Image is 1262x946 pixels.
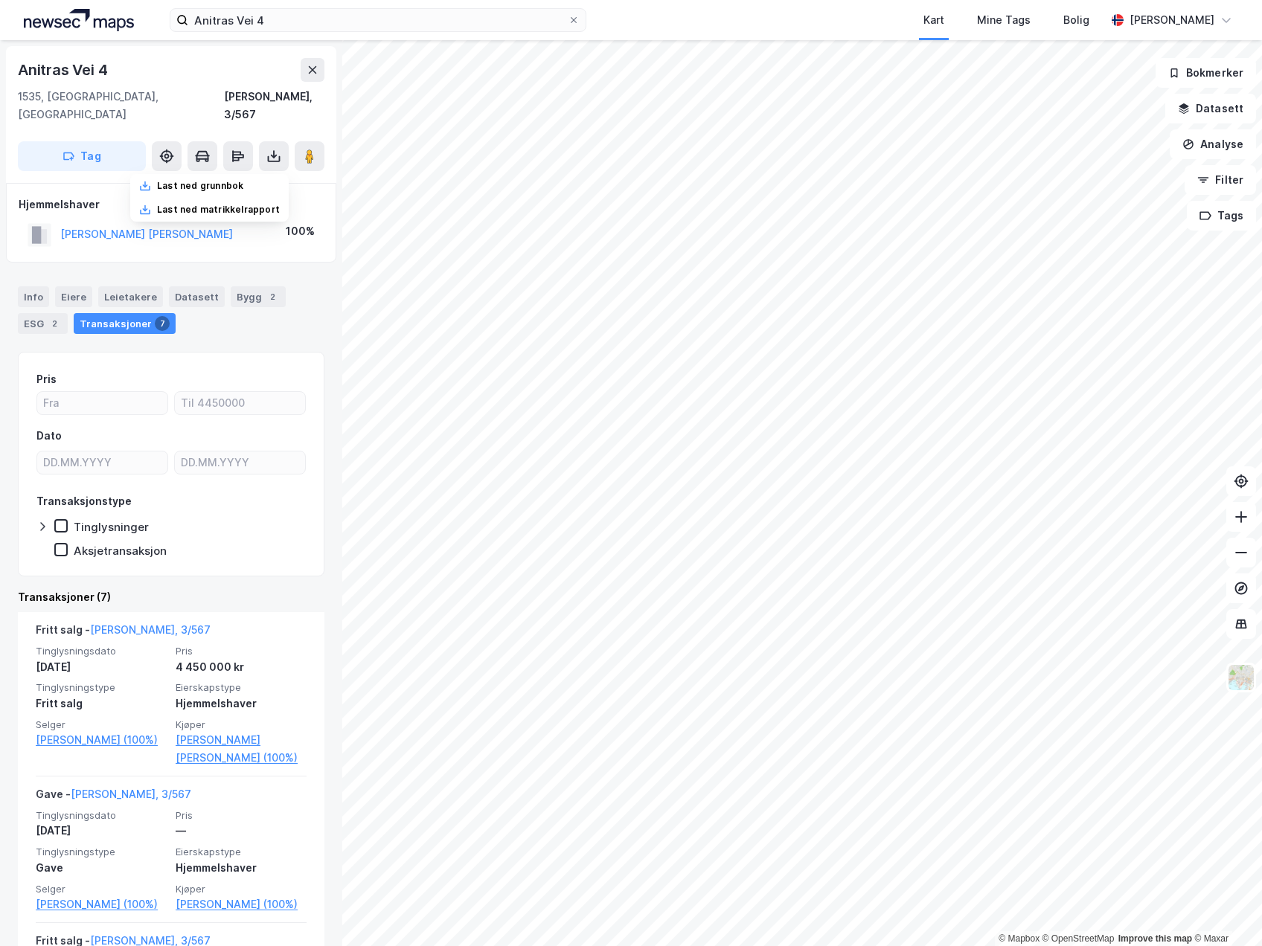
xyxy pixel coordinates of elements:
[37,451,167,474] input: DD.MM.YYYY
[90,623,211,636] a: [PERSON_NAME], 3/567
[1188,875,1262,946] div: Kontrollprogram for chat
[1118,933,1192,944] a: Improve this map
[18,141,146,171] button: Tag
[74,313,176,334] div: Transaksjoner
[188,9,568,31] input: Søk på adresse, matrikkel, gårdeiere, leietakere eller personer
[176,859,307,877] div: Hjemmelshaver
[36,718,167,731] span: Selger
[36,370,57,388] div: Pris
[999,933,1040,944] a: Mapbox
[169,286,225,307] div: Datasett
[176,695,307,712] div: Hjemmelshaver
[18,286,49,307] div: Info
[36,645,167,657] span: Tinglysningsdato
[286,222,315,240] div: 100%
[176,645,307,657] span: Pris
[176,681,307,694] span: Eierskapstype
[923,11,944,29] div: Kart
[977,11,1031,29] div: Mine Tags
[36,846,167,858] span: Tinglysningstype
[1042,933,1115,944] a: OpenStreetMap
[1227,663,1255,692] img: Z
[36,621,211,645] div: Fritt salg -
[36,427,62,445] div: Dato
[36,809,167,822] span: Tinglysningsdato
[36,822,167,840] div: [DATE]
[98,286,163,307] div: Leietakere
[36,492,132,510] div: Transaksjonstype
[1063,11,1089,29] div: Bolig
[157,180,243,192] div: Last ned grunnbok
[155,316,170,331] div: 7
[176,731,307,767] a: [PERSON_NAME] [PERSON_NAME] (100%)
[224,88,324,123] div: [PERSON_NAME], 3/567
[1185,165,1256,195] button: Filter
[176,809,307,822] span: Pris
[1170,129,1256,159] button: Analyse
[1165,94,1256,123] button: Datasett
[19,196,324,213] div: Hjemmelshaver
[36,785,191,809] div: Gave -
[36,731,167,749] a: [PERSON_NAME] (100%)
[36,658,167,676] div: [DATE]
[24,9,134,31] img: logo.a4113a55bc3d86da70a041830d287a7e.svg
[265,289,280,304] div: 2
[176,822,307,840] div: —
[55,286,92,307] div: Eiere
[1156,58,1256,88] button: Bokmerker
[176,658,307,676] div: 4 450 000 kr
[175,451,305,474] input: DD.MM.YYYY
[37,392,167,414] input: Fra
[74,520,149,534] div: Tinglysninger
[157,204,280,216] div: Last ned matrikkelrapport
[47,316,62,331] div: 2
[1188,875,1262,946] iframe: Chat Widget
[36,681,167,694] span: Tinglysningstype
[175,392,305,414] input: Til 4450000
[18,313,68,334] div: ESG
[231,286,286,307] div: Bygg
[176,846,307,858] span: Eierskapstype
[36,695,167,712] div: Fritt salg
[71,788,191,800] a: [PERSON_NAME], 3/567
[74,544,167,558] div: Aksjetransaksjon
[176,895,307,913] a: [PERSON_NAME] (100%)
[1130,11,1214,29] div: [PERSON_NAME]
[36,859,167,877] div: Gave
[1187,201,1256,231] button: Tags
[176,883,307,895] span: Kjøper
[36,883,167,895] span: Selger
[18,58,110,82] div: Anitras Vei 4
[18,88,224,123] div: 1535, [GEOGRAPHIC_DATA], [GEOGRAPHIC_DATA]
[176,718,307,731] span: Kjøper
[18,588,324,606] div: Transaksjoner (7)
[36,895,167,913] a: [PERSON_NAME] (100%)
